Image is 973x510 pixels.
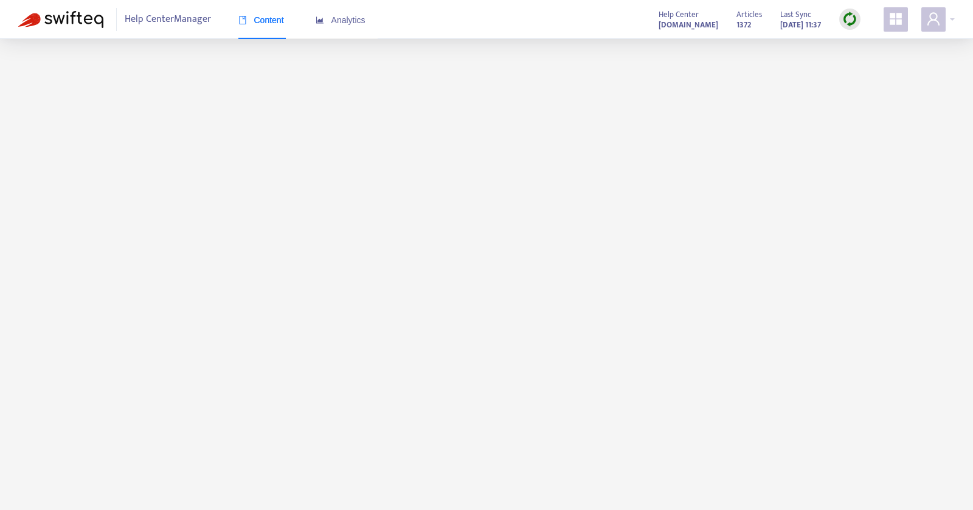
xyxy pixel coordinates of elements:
span: Help Center Manager [125,8,211,31]
span: Articles [736,8,762,21]
img: sync.dc5367851b00ba804db3.png [842,12,857,27]
strong: [DATE] 11:37 [780,18,821,32]
span: Last Sync [780,8,811,21]
span: Help Center [659,8,699,21]
strong: 1372 [736,18,751,32]
img: Swifteq [18,11,103,28]
span: user [926,12,941,26]
span: Content [238,15,284,25]
span: Analytics [316,15,365,25]
span: appstore [888,12,903,26]
span: book [238,16,247,24]
a: [DOMAIN_NAME] [659,18,718,32]
span: area-chart [316,16,324,24]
